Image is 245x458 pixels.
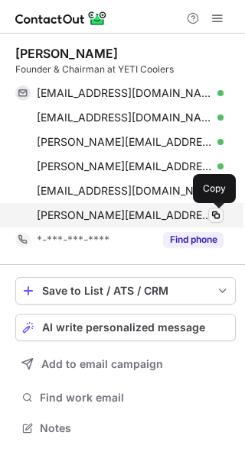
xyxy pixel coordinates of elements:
[41,358,163,370] span: Add to email campaign
[37,135,212,149] span: [PERSON_NAME][EMAIL_ADDRESS][DOMAIN_NAME]
[37,86,212,100] span: [EMAIL_ADDRESS][DOMAIN_NAME]
[15,418,236,439] button: Notes
[37,111,212,124] span: [EMAIL_ADDRESS][DOMAIN_NAME]
[163,232,224,247] button: Reveal Button
[37,208,212,222] span: [PERSON_NAME][EMAIL_ADDRESS][PERSON_NAME][DOMAIN_NAME]
[15,63,236,76] div: Founder & Chairman at YETI Coolers
[40,391,230,405] span: Find work email
[40,421,230,435] span: Notes
[37,184,212,198] span: [EMAIL_ADDRESS][DOMAIN_NAME]
[15,387,236,408] button: Find work email
[15,350,236,378] button: Add to email campaign
[42,285,209,297] div: Save to List / ATS / CRM
[15,277,236,305] button: save-profile-one-click
[15,314,236,341] button: AI write personalized message
[15,46,118,61] div: [PERSON_NAME]
[37,160,212,173] span: [PERSON_NAME][EMAIL_ADDRESS][DOMAIN_NAME]
[42,321,205,334] span: AI write personalized message
[15,9,107,27] img: ContactOut v5.3.10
